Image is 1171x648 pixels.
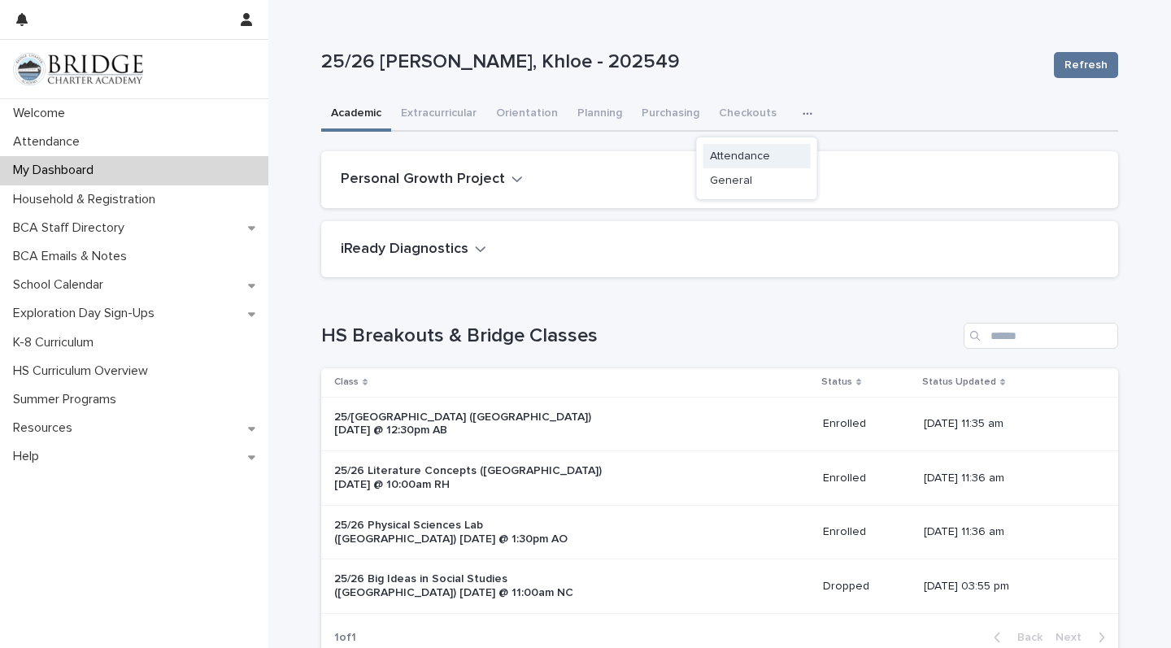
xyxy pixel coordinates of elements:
[7,306,168,321] p: Exploration Day Sign-Ups
[823,580,911,594] p: Dropped
[632,98,709,132] button: Purchasing
[7,449,52,464] p: Help
[341,241,468,259] h2: iReady Diagnostics
[334,464,605,492] p: 25/26 Literature Concepts ([GEOGRAPHIC_DATA]) [DATE] @ 10:00am RH
[7,363,161,379] p: HS Curriculum Overview
[7,249,140,264] p: BCA Emails & Notes
[334,572,605,600] p: 25/26 Big Ideas in Social Studies ([GEOGRAPHIC_DATA]) [DATE] @ 11:00am NC
[321,50,1041,74] p: 25/26 [PERSON_NAME], Khloe - 202549
[321,397,1118,451] tr: 25/[GEOGRAPHIC_DATA] ([GEOGRAPHIC_DATA]) [DATE] @ 12:30pm ABEnrolled[DATE] 11:35 am
[13,53,143,85] img: V1C1m3IdTEidaUdm9Hs0
[1056,632,1091,643] span: Next
[1049,630,1118,645] button: Next
[568,98,632,132] button: Planning
[321,98,391,132] button: Academic
[964,323,1118,349] input: Search
[1008,632,1043,643] span: Back
[7,134,93,150] p: Attendance
[7,335,107,350] p: K-8 Curriculum
[710,175,752,186] span: General
[7,392,129,407] p: Summer Programs
[981,630,1049,645] button: Back
[334,373,359,391] p: Class
[321,451,1118,506] tr: 25/26 Literature Concepts ([GEOGRAPHIC_DATA]) [DATE] @ 10:00am RHEnrolled[DATE] 11:36 am
[486,98,568,132] button: Orientation
[924,417,1092,431] p: [DATE] 11:35 am
[341,241,486,259] button: iReady Diagnostics
[7,277,116,293] p: School Calendar
[823,417,911,431] p: Enrolled
[821,373,852,391] p: Status
[334,519,605,546] p: 25/26 Physical Sciences Lab ([GEOGRAPHIC_DATA]) [DATE] @ 1:30pm AO
[341,171,505,189] h2: Personal Growth Project
[1064,57,1108,73] span: Refresh
[924,472,1092,485] p: [DATE] 11:36 am
[7,192,168,207] p: Household & Registration
[321,559,1118,614] tr: 25/26 Big Ideas in Social Studies ([GEOGRAPHIC_DATA]) [DATE] @ 11:00am NCDropped[DATE] 03:55 pm
[710,150,770,162] span: Attendance
[924,525,1092,539] p: [DATE] 11:36 am
[341,171,523,189] button: Personal Growth Project
[391,98,486,132] button: Extracurricular
[7,163,107,178] p: My Dashboard
[823,472,911,485] p: Enrolled
[7,106,78,121] p: Welcome
[1054,52,1118,78] button: Refresh
[321,505,1118,559] tr: 25/26 Physical Sciences Lab ([GEOGRAPHIC_DATA]) [DATE] @ 1:30pm AOEnrolled[DATE] 11:36 am
[709,98,786,132] button: Checkouts
[922,373,996,391] p: Status Updated
[321,324,957,348] h1: HS Breakouts & Bridge Classes
[334,411,605,438] p: 25/[GEOGRAPHIC_DATA] ([GEOGRAPHIC_DATA]) [DATE] @ 12:30pm AB
[924,580,1092,594] p: [DATE] 03:55 pm
[7,220,137,236] p: BCA Staff Directory
[823,525,911,539] p: Enrolled
[7,420,85,436] p: Resources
